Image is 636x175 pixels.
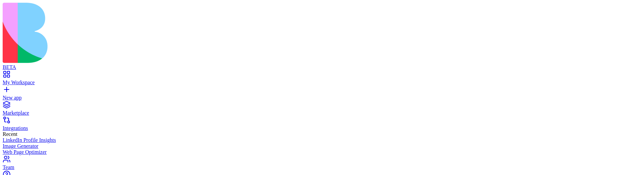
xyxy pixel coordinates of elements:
[3,95,633,101] div: New app
[3,119,633,131] a: Integrations
[3,64,633,70] div: BETA
[3,125,633,131] div: Integrations
[3,137,633,143] a: LinkedIn Profile Insights
[3,164,633,170] div: Team
[3,131,17,137] span: Recent
[3,74,633,86] a: My Workspace
[3,104,633,116] a: Marketplace
[3,158,633,170] a: Team
[3,149,633,155] a: Web Page Optimizer
[3,3,269,63] img: logo
[3,143,633,149] a: Image Generator
[3,58,633,70] a: BETA
[3,80,633,86] div: My Workspace
[3,89,633,101] a: New app
[3,110,633,116] div: Marketplace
